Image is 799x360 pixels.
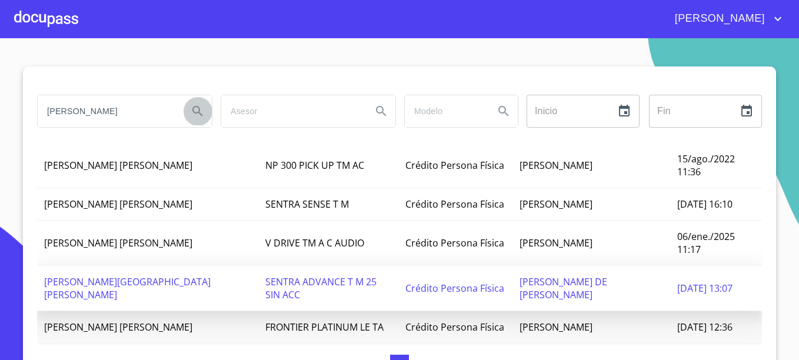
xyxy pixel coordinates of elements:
span: [PERSON_NAME] DE [PERSON_NAME] [520,275,607,301]
span: Crédito Persona Física [405,282,504,295]
button: Search [490,97,518,125]
button: Search [367,97,395,125]
span: Crédito Persona Física [405,159,504,172]
span: [DATE] 13:07 [677,282,733,295]
input: search [405,95,485,127]
span: Crédito Persona Física [405,321,504,334]
span: [PERSON_NAME] [666,9,771,28]
span: 06/ene./2025 11:17 [677,230,735,256]
button: account of current user [666,9,785,28]
span: FRONTIER PLATINUM LE TA [265,321,384,334]
span: [PERSON_NAME] [PERSON_NAME] [44,198,192,211]
button: Search [184,97,212,125]
input: search [38,95,179,127]
span: SENTRA ADVANCE T M 25 SIN ACC [265,275,377,301]
span: [PERSON_NAME][GEOGRAPHIC_DATA][PERSON_NAME] [44,275,211,301]
span: SENTRA SENSE T M [265,198,349,211]
input: search [221,95,362,127]
span: [PERSON_NAME] [PERSON_NAME] [44,159,192,172]
span: Crédito Persona Física [405,236,504,249]
span: [PERSON_NAME] [520,198,592,211]
span: NP 300 PICK UP TM AC [265,159,364,172]
span: [PERSON_NAME] [520,236,592,249]
span: 15/ago./2022 11:36 [677,152,735,178]
span: Crédito Persona Física [405,198,504,211]
span: [PERSON_NAME] [520,321,592,334]
span: [PERSON_NAME] [PERSON_NAME] [44,236,192,249]
span: [DATE] 12:36 [677,321,733,334]
span: [PERSON_NAME] [PERSON_NAME] [44,321,192,334]
span: [PERSON_NAME] [520,159,592,172]
span: [DATE] 16:10 [677,198,733,211]
span: V DRIVE TM A C AUDIO [265,236,364,249]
